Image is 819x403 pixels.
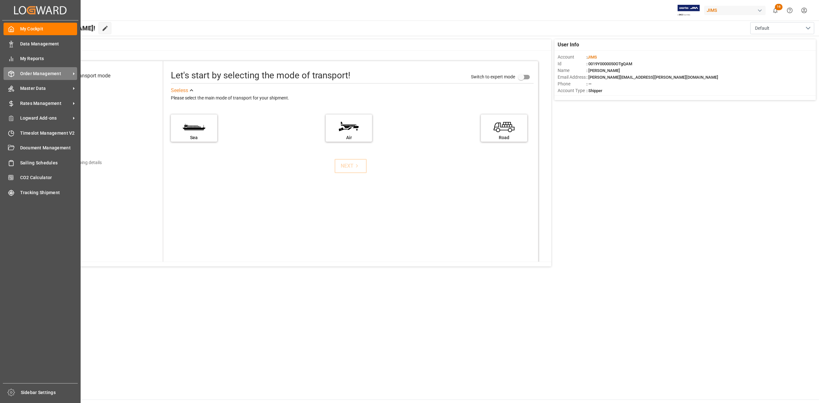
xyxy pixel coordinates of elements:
[586,61,632,66] span: : 0019Y0000050OTgQAM
[329,134,369,141] div: Air
[678,5,700,16] img: Exertis%20JAM%20-%20Email%20Logo.jpg_1722504956.jpg
[4,142,77,154] a: Document Management
[558,87,586,94] span: Account Type
[20,189,77,196] span: Tracking Shipment
[558,81,586,87] span: Phone
[4,127,77,139] a: Timeslot Management V2
[704,6,766,15] div: JIMS
[587,55,597,59] span: JIMS
[20,100,71,107] span: Rates Management
[558,41,579,49] span: User Info
[586,82,592,86] span: : —
[20,70,71,77] span: Order Management
[4,52,77,65] a: My Reports
[484,134,524,141] div: Road
[20,160,77,166] span: Sailing Schedules
[171,69,350,82] div: Let's start by selecting the mode of transport!
[586,75,718,80] span: : [PERSON_NAME][EMAIL_ADDRESS][PERSON_NAME][DOMAIN_NAME]
[174,134,214,141] div: Sea
[586,55,597,59] span: :
[768,3,783,18] button: show 16 new notifications
[4,171,77,184] a: CO2 Calculator
[586,68,620,73] span: : [PERSON_NAME]
[20,55,77,62] span: My Reports
[61,72,110,80] div: Select transport mode
[558,67,586,74] span: Name
[586,88,602,93] span: : Shipper
[471,74,515,79] span: Switch to expert mode
[558,60,586,67] span: Id
[335,159,367,173] button: NEXT
[171,87,188,94] div: See less
[4,186,77,199] a: Tracking Shipment
[20,174,77,181] span: CO2 Calculator
[775,4,783,10] span: 16
[20,145,77,151] span: Document Management
[62,159,102,166] div: Add shipping details
[4,156,77,169] a: Sailing Schedules
[20,130,77,137] span: Timeslot Management V2
[783,3,797,18] button: Help Center
[20,85,71,92] span: Master Data
[558,74,586,81] span: Email Address
[20,26,77,32] span: My Cockpit
[21,389,78,396] span: Sidebar Settings
[20,41,77,47] span: Data Management
[171,94,534,102] div: Please select the main mode of transport for your shipment.
[755,25,769,32] span: Default
[20,115,71,122] span: Logward Add-ons
[4,37,77,50] a: Data Management
[341,162,360,170] div: NEXT
[4,23,77,35] a: My Cockpit
[558,54,586,60] span: Account
[704,4,768,16] button: JIMS
[750,22,814,34] button: open menu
